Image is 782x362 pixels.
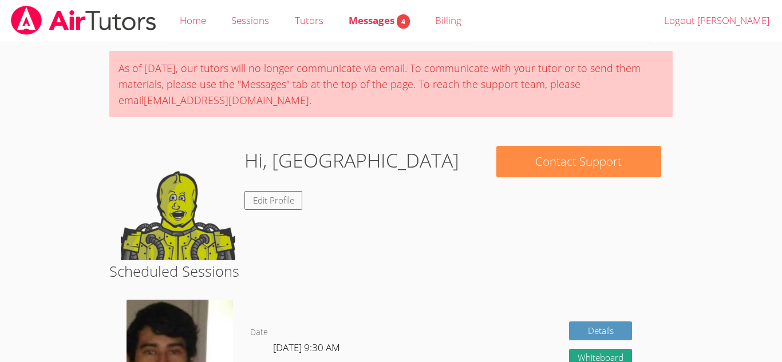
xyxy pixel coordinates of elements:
span: [DATE] 9:30 AM [273,341,340,354]
a: Edit Profile [244,191,303,210]
dt: Date [250,325,268,340]
h1: Hi, [GEOGRAPHIC_DATA] [244,146,459,175]
button: Contact Support [496,146,661,177]
span: 4 [397,14,410,29]
div: As of [DATE], our tutors will no longer communicate via email. To communicate with your tutor or ... [109,51,673,117]
img: airtutors_banner-c4298cdbf04f3fff15de1276eac7730deb9818008684d7c2e4769d2f7ddbe033.png [10,6,157,35]
span: Messages [349,14,410,27]
a: Details [569,321,632,340]
img: default.png [121,146,235,260]
h2: Scheduled Sessions [109,260,673,282]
